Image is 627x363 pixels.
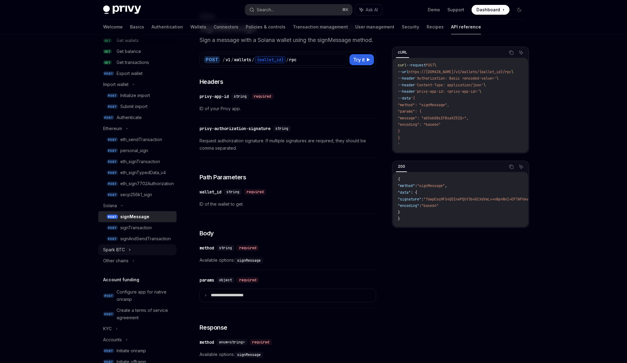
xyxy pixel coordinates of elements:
[107,170,118,175] span: POST
[342,7,349,12] span: ⌘ K
[107,226,118,230] span: POST
[204,56,220,63] div: POST
[98,134,177,145] a: POSTeth_sendTransaction
[200,245,214,251] div: method
[200,229,214,238] span: Body
[406,63,426,68] span: --request
[293,20,348,34] a: Transaction management
[107,104,118,109] span: POST
[226,57,230,63] div: v1
[120,213,149,220] div: signMessage
[419,203,421,208] span: :
[219,278,232,283] span: object
[507,163,515,171] button: Copy the contents from the code block
[98,286,177,305] a: POSTConfigure app for native onramp
[353,56,365,63] span: Try it
[396,163,407,170] div: 200
[120,147,148,154] div: personal_sign
[120,136,162,143] div: eth_sendTransaction
[117,307,173,321] div: Create a terms of service agreement
[398,109,421,114] span: "params": {
[398,129,400,134] span: }
[98,101,177,112] a: POSTSubmit import
[98,46,177,57] a: GETGet balance
[103,312,114,316] span: POST
[103,49,112,54] span: GET
[219,245,232,250] span: string
[219,340,245,345] span: enum<string>
[355,20,394,34] a: User management
[98,233,177,244] a: POSTsignAndSendTransaction
[398,210,400,215] span: }
[120,158,160,165] div: eth_signTransaction
[398,136,400,140] span: }
[507,49,515,57] button: Copy the contents from the code block
[237,245,259,251] div: required
[349,54,374,65] button: Try it
[98,68,177,79] a: POSTExport wallet
[120,191,152,198] div: secp256k1_sign
[398,96,411,101] span: --data
[496,76,498,81] span: \
[398,216,400,221] span: }
[117,288,173,303] div: Configure app for native onramp
[107,237,118,241] span: POST
[237,277,259,283] div: required
[103,60,112,65] span: GET
[103,246,125,253] div: Spark BTC
[472,5,509,15] a: Dashboard
[200,200,376,208] span: ID of the wallet to get.
[421,203,439,208] span: "base64"
[396,49,409,56] div: cURL
[107,215,118,219] span: POST
[517,49,525,57] button: Ask AI
[98,345,177,356] a: POSTInitiate onramp
[120,224,152,231] div: signTransaction
[398,69,409,74] span: --url
[415,89,479,94] span: 'privy-app-id: <privy-app-id>'
[235,352,263,358] code: signMessage
[130,20,144,34] a: Basics
[98,178,177,189] a: POSTeth_sign7702Authorization
[411,96,415,101] span: '{
[424,197,616,202] span: "76wpEsq9FS4QOInePQUY3b4GCXdVwLv+nNp4NnI+EPTAPVwvXCjzjUW/gD6Vuh4KaD+7p2X4MaTu6xYu0rMTAA=="
[117,70,143,77] div: Export wallet
[226,189,239,194] span: string
[103,336,122,343] div: Accounts
[103,202,117,209] div: Solana
[246,20,286,34] a: Policies & controls
[415,76,496,81] span: 'Authorization: Basic <encoded-value>'
[103,115,114,120] span: POST
[103,71,114,76] span: POST
[117,114,142,121] div: Authenticate
[245,4,352,15] button: Search...⌘K
[257,6,274,13] div: Search...
[398,76,415,81] span: --header
[98,305,177,323] a: POSTCreate a terms of service agreement
[252,93,274,99] div: required
[103,276,139,283] h5: Account funding
[120,180,174,187] div: eth_sign7702Authorization
[107,181,118,186] span: POST
[103,125,122,132] div: Ethereum
[250,339,272,345] div: required
[289,57,297,63] div: rpc
[98,112,177,123] a: POSTAuthenticate
[151,20,183,34] a: Authentication
[103,349,114,353] span: POST
[275,126,288,131] span: string
[200,93,229,99] div: privy-app-id
[98,90,177,101] a: POSTInitialize import
[200,137,376,152] span: Request authorization signature. If multiple signatures are required, they should be comma separa...
[398,177,400,182] span: {
[200,105,376,112] span: ID of your Privy app.
[434,63,436,68] span: \
[200,277,214,283] div: params
[200,351,376,358] span: Available options:
[398,142,400,147] span: '
[200,173,246,181] span: Path Parameters
[402,20,419,34] a: Security
[98,189,177,200] a: POSTsecp256k1_sign
[200,77,223,86] span: Headers
[103,20,123,34] a: Welcome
